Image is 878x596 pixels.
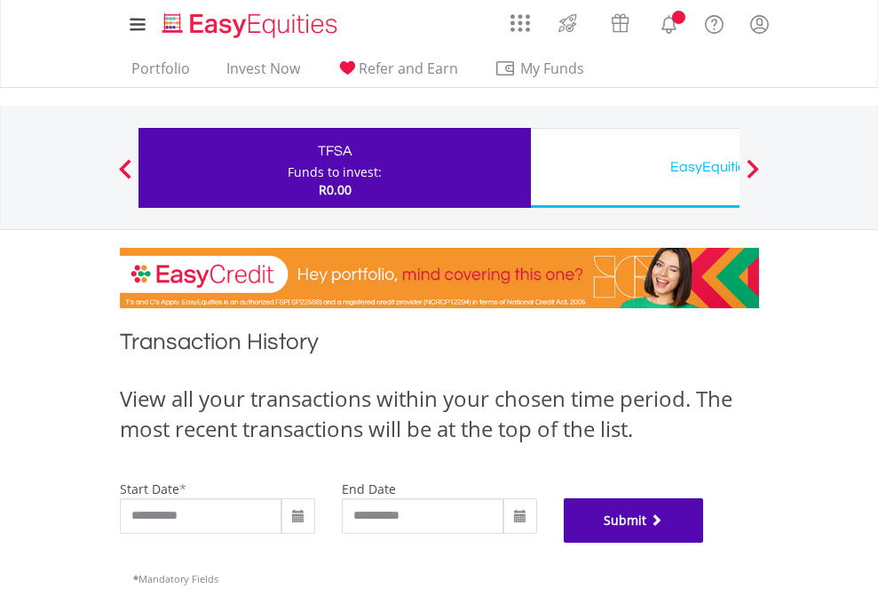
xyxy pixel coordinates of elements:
[120,384,759,445] div: View all your transactions within your chosen time period. The most recent transactions will be a...
[553,9,582,37] img: thrive-v2.svg
[124,60,197,87] a: Portfolio
[159,11,344,40] img: EasyEquities_Logo.png
[735,168,771,186] button: Next
[219,60,307,87] a: Invest Now
[107,168,143,186] button: Previous
[605,9,635,37] img: vouchers-v2.svg
[319,181,352,198] span: R0.00
[329,60,465,87] a: Refer and Earn
[120,481,179,497] label: start date
[120,248,759,308] img: EasyCredit Promotion Banner
[359,59,458,78] span: Refer and Earn
[155,4,344,40] a: Home page
[342,481,396,497] label: end date
[133,572,218,585] span: Mandatory Fields
[646,4,692,40] a: Notifications
[120,326,759,366] h1: Transaction History
[499,4,542,33] a: AppsGrid
[594,4,646,37] a: Vouchers
[510,13,530,33] img: grid-menu-icon.svg
[737,4,782,44] a: My Profile
[149,139,520,163] div: TFSA
[564,498,704,543] button: Submit
[288,163,382,181] div: Funds to invest:
[494,57,611,80] span: My Funds
[692,4,737,40] a: FAQ's and Support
